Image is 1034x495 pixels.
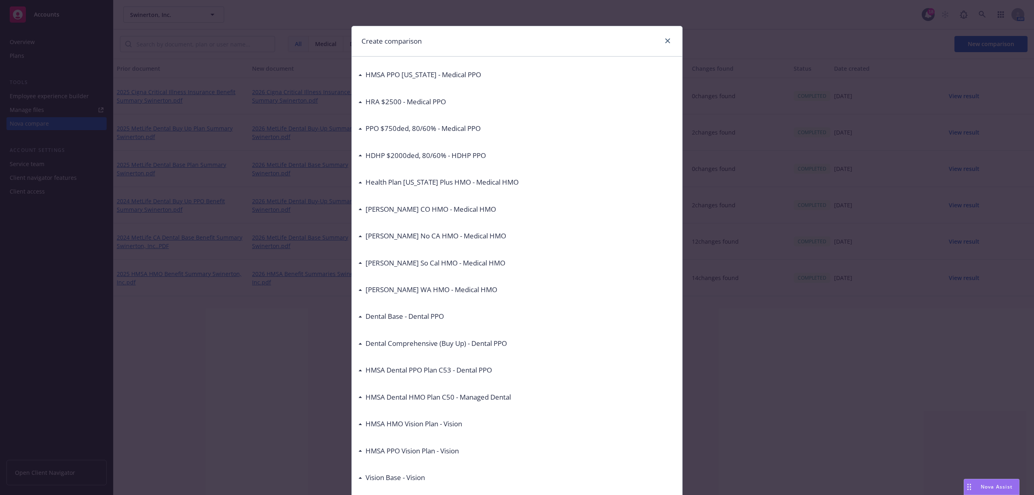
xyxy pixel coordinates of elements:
[964,479,1019,495] button: Nova Assist
[366,70,481,80] h3: HMSA PPO [US_STATE] - Medical PPO
[366,419,462,429] h3: HMSA HMO Vision Plan - Vision
[358,446,459,456] div: HMSA PPO Vision Plan - Vision
[366,258,505,268] h3: [PERSON_NAME] So Cal HMO - Medical HMO
[358,365,492,375] div: HMSA Dental PPO Plan C53 - Dental PPO
[366,204,496,215] h3: [PERSON_NAME] CO HMO - Medical HMO
[358,177,519,187] div: Health Plan [US_STATE] Plus HMO - Medical HMO
[366,284,497,295] h3: [PERSON_NAME] WA HMO - Medical HMO
[366,392,511,402] h3: HMSA Dental HMO Plan C50 - Managed Dental
[358,392,511,402] div: HMSA Dental HMO Plan C50 - Managed Dental
[358,150,486,161] div: HDHP $2000ded, 80/60% - HDHP PPO
[358,231,506,241] div: [PERSON_NAME] No CA HMO - Medical HMO
[366,150,486,161] h3: HDHP $2000ded, 80/60% - HDHP PPO
[358,204,496,215] div: [PERSON_NAME] CO HMO - Medical HMO
[981,483,1013,490] span: Nova Assist
[366,365,492,375] h3: HMSA Dental PPO Plan C53 - Dental PPO
[358,311,444,322] div: Dental Base - Dental PPO
[358,123,481,134] div: PPO $750ded, 80/60% - Medical PPO
[964,479,974,495] div: Drag to move
[361,36,422,46] h1: Create comparison
[358,284,497,295] div: [PERSON_NAME] WA HMO - Medical HMO
[358,419,462,429] div: HMSA HMO Vision Plan - Vision
[366,123,481,134] h3: PPO $750ded, 80/60% - Medical PPO
[358,258,505,268] div: [PERSON_NAME] So Cal HMO - Medical HMO
[358,97,446,107] div: HRA $2500 - Medical PPO
[366,472,425,483] h3: Vision Base - Vision
[358,70,481,80] div: HMSA PPO [US_STATE] - Medical PPO
[366,231,506,241] h3: [PERSON_NAME] No CA HMO - Medical HMO
[358,338,507,349] div: Dental Comprehensive (Buy Up) - Dental PPO
[366,338,507,349] h3: Dental Comprehensive (Buy Up) - Dental PPO
[366,446,459,456] h3: HMSA PPO Vision Plan - Vision
[366,311,444,322] h3: Dental Base - Dental PPO
[366,177,519,187] h3: Health Plan [US_STATE] Plus HMO - Medical HMO
[663,36,673,46] a: close
[366,97,446,107] h3: HRA $2500 - Medical PPO
[358,472,425,483] div: Vision Base - Vision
